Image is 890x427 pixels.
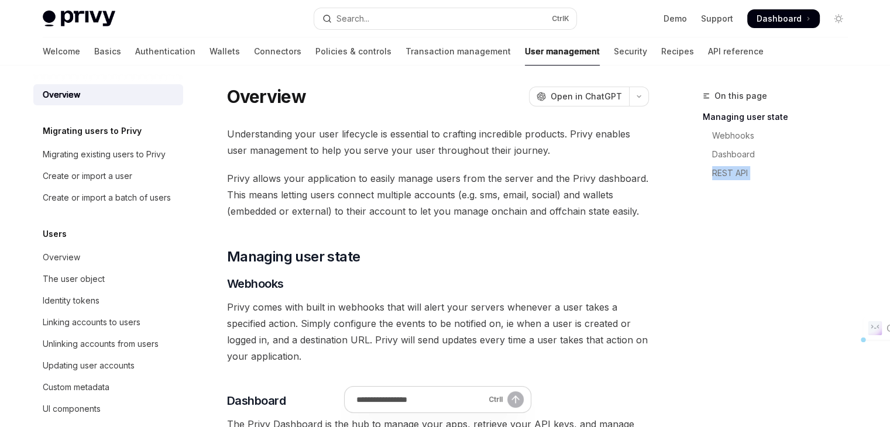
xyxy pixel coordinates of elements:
[43,294,99,308] div: Identity tokens
[43,191,171,205] div: Create or import a batch of users
[43,11,115,27] img: light logo
[254,37,301,66] a: Connectors
[33,84,183,105] a: Overview
[33,333,183,354] a: Unlinking accounts from users
[551,91,622,102] span: Open in ChatGPT
[227,126,649,159] span: Understanding your user lifecycle is essential to crafting incredible products. Privy enables use...
[43,315,140,329] div: Linking accounts to users
[43,37,80,66] a: Welcome
[43,124,142,138] h5: Migrating users to Privy
[525,37,600,66] a: User management
[43,147,166,161] div: Migrating existing users to Privy
[227,170,649,219] span: Privy allows your application to easily manage users from the server and the Privy dashboard. Thi...
[43,272,105,286] div: The user object
[529,87,629,106] button: Open in ChatGPT
[356,387,484,412] input: Ask a question...
[33,355,183,376] a: Updating user accounts
[757,13,802,25] span: Dashboard
[507,391,524,408] button: Send message
[43,402,101,416] div: UI components
[747,9,820,28] a: Dashboard
[227,299,649,364] span: Privy comes with built in webhooks that will alert your servers whenever a user takes a specified...
[829,9,848,28] button: Toggle dark mode
[33,166,183,187] a: Create or import a user
[43,359,135,373] div: Updating user accounts
[33,312,183,333] a: Linking accounts to users
[664,13,687,25] a: Demo
[33,187,183,208] a: Create or import a batch of users
[209,37,240,66] a: Wallets
[33,247,183,268] a: Overview
[703,126,857,145] a: Webhooks
[33,290,183,311] a: Identity tokens
[703,108,857,126] a: Managing user state
[33,377,183,398] a: Custom metadata
[43,88,80,102] div: Overview
[43,250,80,264] div: Overview
[43,380,109,394] div: Custom metadata
[314,8,576,29] button: Open search
[701,13,733,25] a: Support
[703,164,857,182] a: REST API
[43,169,132,183] div: Create or import a user
[43,227,67,241] h5: Users
[315,37,391,66] a: Policies & controls
[406,37,511,66] a: Transaction management
[135,37,195,66] a: Authentication
[33,268,183,290] a: The user object
[33,398,183,419] a: UI components
[227,86,306,107] h1: Overview
[33,144,183,165] a: Migrating existing users to Privy
[708,37,764,66] a: API reference
[614,37,647,66] a: Security
[703,145,857,164] a: Dashboard
[227,276,284,292] span: Webhooks
[94,37,121,66] a: Basics
[552,14,569,23] span: Ctrl K
[336,12,369,26] div: Search...
[43,337,159,351] div: Unlinking accounts from users
[227,247,360,266] span: Managing user state
[714,89,767,103] span: On this page
[661,37,694,66] a: Recipes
